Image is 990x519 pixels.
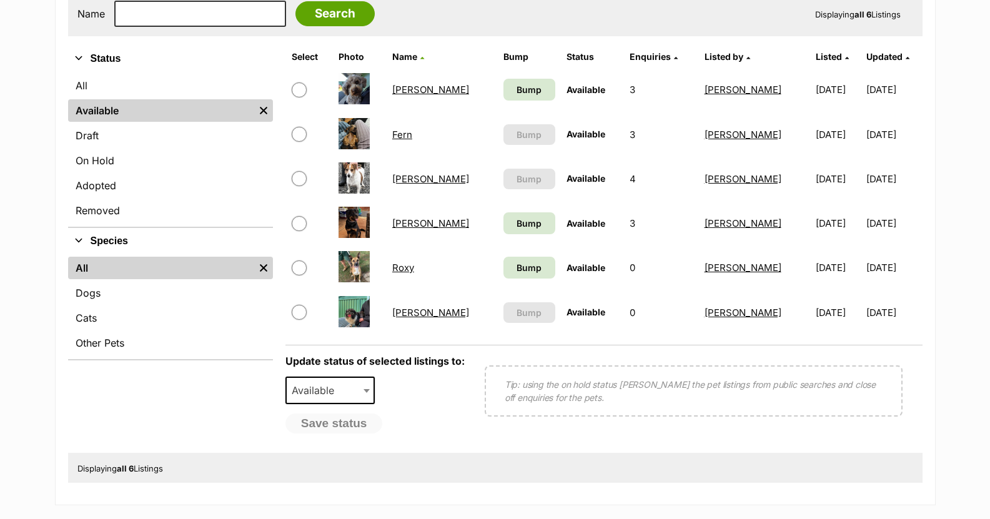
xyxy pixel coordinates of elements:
[68,149,273,172] a: On Hold
[77,8,105,19] label: Name
[68,199,273,222] a: Removed
[517,217,542,230] span: Bump
[503,257,555,279] a: Bump
[517,172,542,185] span: Bump
[68,282,273,304] a: Dogs
[567,262,605,273] span: Available
[392,51,424,62] a: Name
[517,128,542,141] span: Bump
[866,202,921,245] td: [DATE]
[503,79,555,101] a: Bump
[625,113,698,156] td: 3
[392,307,469,319] a: [PERSON_NAME]
[705,129,781,141] a: [PERSON_NAME]
[287,47,332,67] th: Select
[68,233,273,249] button: Species
[866,51,909,62] a: Updated
[287,382,347,399] span: Available
[705,307,781,319] a: [PERSON_NAME]
[68,307,273,329] a: Cats
[816,51,849,62] a: Listed
[517,83,542,96] span: Bump
[68,72,273,227] div: Status
[117,463,134,473] strong: all 6
[503,302,555,323] button: Bump
[815,9,901,19] span: Displaying Listings
[625,68,698,111] td: 3
[567,84,605,95] span: Available
[705,84,781,96] a: [PERSON_NAME]
[705,217,781,229] a: [PERSON_NAME]
[68,99,254,122] a: Available
[505,378,883,404] p: Tip: using the on hold status [PERSON_NAME] the pet listings from public searches and close off e...
[285,413,383,433] button: Save status
[503,169,555,189] button: Bump
[625,157,698,200] td: 4
[68,74,273,97] a: All
[625,202,698,245] td: 3
[630,51,671,62] span: translation missing: en.admin.listings.index.attributes.enquiries
[517,261,542,274] span: Bump
[854,9,871,19] strong: all 6
[68,174,273,197] a: Adopted
[392,173,469,185] a: [PERSON_NAME]
[503,124,555,145] button: Bump
[285,377,375,404] span: Available
[285,355,465,367] label: Update status of selected listings to:
[567,129,605,139] span: Available
[705,51,743,62] span: Listed by
[811,202,865,245] td: [DATE]
[567,173,605,184] span: Available
[68,51,273,67] button: Status
[392,217,469,229] a: [PERSON_NAME]
[567,218,605,229] span: Available
[811,157,865,200] td: [DATE]
[503,212,555,234] a: Bump
[866,68,921,111] td: [DATE]
[866,157,921,200] td: [DATE]
[498,47,560,67] th: Bump
[254,257,273,279] a: Remove filter
[705,173,781,185] a: [PERSON_NAME]
[68,254,273,359] div: Species
[866,51,903,62] span: Updated
[68,124,273,147] a: Draft
[705,262,781,274] a: [PERSON_NAME]
[811,68,865,111] td: [DATE]
[567,307,605,317] span: Available
[392,129,412,141] a: Fern
[295,1,375,26] input: Search
[517,306,542,319] span: Bump
[630,51,678,62] a: Enquiries
[625,291,698,334] td: 0
[392,262,414,274] a: Roxy
[392,51,417,62] span: Name
[254,99,273,122] a: Remove filter
[625,246,698,289] td: 0
[811,291,865,334] td: [DATE]
[866,113,921,156] td: [DATE]
[68,332,273,354] a: Other Pets
[866,246,921,289] td: [DATE]
[816,51,842,62] span: Listed
[866,291,921,334] td: [DATE]
[811,246,865,289] td: [DATE]
[392,84,469,96] a: [PERSON_NAME]
[77,463,163,473] span: Displaying Listings
[68,257,254,279] a: All
[811,113,865,156] td: [DATE]
[334,47,386,67] th: Photo
[705,51,750,62] a: Listed by
[562,47,623,67] th: Status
